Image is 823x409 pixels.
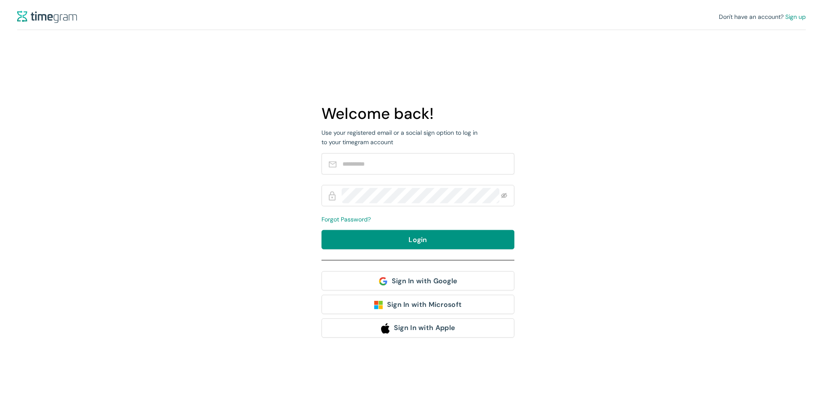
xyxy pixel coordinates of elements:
[381,323,390,333] img: apple_logo.svg.d3405fc89ec32574d3f8fcfecea41810.svg
[321,128,482,147] div: Use your registered email or a social sign option to log in to your timegram account
[321,295,514,314] button: Sign In with Microsoft
[329,161,336,168] img: workEmail.b6d5193ac24512bb5ed340f0fc694c1d.svg
[719,12,806,21] div: Don't have an account?
[408,234,427,245] span: Login
[321,215,371,223] span: Forgot Password?
[321,230,514,249] button: Login
[17,11,77,23] img: logo
[321,271,514,291] button: Sign In with Google
[321,318,514,338] button: Sign In with Apple
[392,276,457,286] span: Sign In with Google
[329,191,336,200] img: Password%20icon.e6694d69a3b8da29ba6a8b8d8359ce16.svg
[374,301,383,309] img: microsoft_symbol.svg.7adfcf4148f1340ac07bbd622f15fa9b.svg
[321,101,551,126] h1: Welcome back!
[501,193,507,199] span: eye-invisible
[785,13,806,21] span: Sign up
[394,322,455,333] span: Sign In with Apple
[387,299,462,310] span: Sign In with Microsoft
[379,277,387,286] img: Google%20icon.929585cbd2113aa567ae39ecc8c7a1ec.svg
